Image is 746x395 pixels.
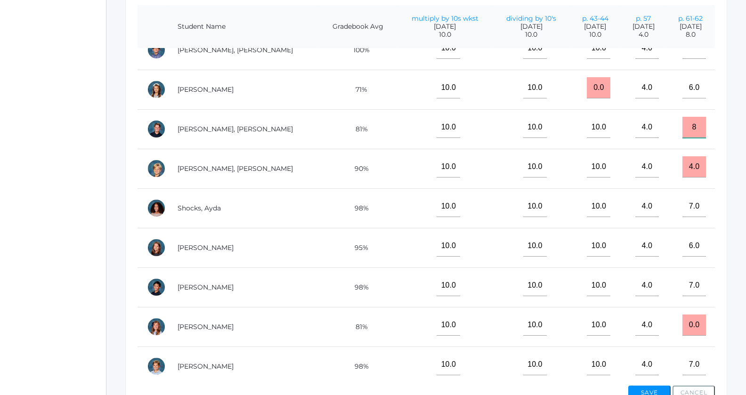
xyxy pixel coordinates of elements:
a: [PERSON_NAME], [PERSON_NAME] [178,125,293,133]
span: [DATE] [503,23,560,31]
a: [PERSON_NAME], [PERSON_NAME] [178,164,293,173]
span: [DATE] [579,23,611,31]
div: Hudson Purser [147,40,166,59]
a: [PERSON_NAME] [178,283,234,291]
div: Ayla Smith [147,238,166,257]
span: 4.0 [630,31,657,39]
a: dividing by 10's [506,14,556,23]
span: 10.0 [503,31,560,39]
div: Arielle White [147,317,166,336]
a: [PERSON_NAME] [178,362,234,371]
a: Shocks, Ayda [178,204,221,212]
div: Zade Wilson [147,357,166,376]
td: 98% [319,347,397,386]
th: Student Name [168,5,319,48]
a: [PERSON_NAME] [178,243,234,252]
a: [PERSON_NAME] [178,85,234,94]
div: Reagan Reynolds [147,80,166,99]
a: [PERSON_NAME], [PERSON_NAME] [178,46,293,54]
td: 95% [319,228,397,267]
span: 10.0 [579,31,611,39]
span: [DATE] [406,23,484,31]
td: 98% [319,267,397,307]
a: multiply by 10s wkst [412,14,478,23]
span: [DATE] [676,23,705,31]
div: Ryder Roberts [147,120,166,138]
span: 8.0 [676,31,705,39]
span: [DATE] [630,23,657,31]
td: 81% [319,109,397,149]
td: 71% [319,70,397,109]
span: 10.0 [406,31,484,39]
div: Ayda Shocks [147,199,166,218]
a: p. 43-44 [582,14,608,23]
a: p. 61-62 [678,14,703,23]
div: Levi Sergey [147,159,166,178]
a: p. 57 [636,14,651,23]
div: Matteo Soratorio [147,278,166,297]
th: Gradebook Avg [319,5,397,48]
a: [PERSON_NAME] [178,322,234,331]
td: 90% [319,149,397,188]
td: 98% [319,188,397,228]
td: 81% [319,307,397,347]
td: 100% [319,30,397,70]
